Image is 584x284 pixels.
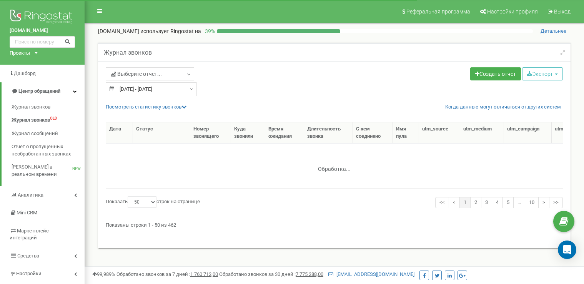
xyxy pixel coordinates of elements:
span: Отчет о пропущенных необработанных звонках [12,143,81,157]
span: использует Ringostat на [140,28,201,34]
a: Отчет о пропущенных необработанных звонках [12,140,85,160]
a: … [513,197,525,208]
a: 5 [502,197,514,208]
a: [DOMAIN_NAME] [10,27,75,34]
a: Выберите отчет... [106,67,194,80]
div: Проекты [10,50,30,57]
span: Журнал сообщений [12,130,58,137]
a: Создать отчет [470,67,521,80]
span: Аналитика [18,192,43,198]
a: Журнал звонковOLD [12,114,85,127]
th: С кем соединено [353,122,393,143]
span: Журнал звонков [12,104,50,111]
div: Показаны строки 1 - 50 из 462 [106,219,563,229]
span: Реферальная программа [406,8,470,15]
th: Куда звонили [231,122,265,143]
span: Центр обращений [18,88,60,94]
span: Обработано звонков за 7 дней : [116,271,218,277]
a: < [449,197,460,208]
a: Центр обращений [2,82,85,100]
h5: Журнал звонков [104,49,152,56]
th: utm_medium [460,122,504,143]
img: Ringostat logo [10,8,75,27]
a: 3 [481,197,492,208]
a: 10 [525,197,539,208]
span: Выход [554,8,571,15]
span: [PERSON_NAME] в реальном времени [12,164,72,178]
div: Обработка... [286,160,383,171]
span: Обработано звонков за 30 дней : [219,271,323,277]
a: Журнал сообщений [12,127,85,140]
p: [DOMAIN_NAME] [98,27,201,35]
a: 2 [470,197,481,208]
div: Open Intercom Messenger [558,241,576,259]
a: << [435,197,449,208]
a: Журнал звонков [12,100,85,114]
span: Детальнее [541,28,566,34]
p: 39 % [201,27,217,35]
u: 1 760 712,00 [190,271,218,277]
th: Статус [133,122,190,143]
a: > [538,197,549,208]
button: Экспорт [522,67,563,80]
th: utm_source [419,122,460,143]
th: utm_campaign [504,122,552,143]
a: 1 [459,197,471,208]
th: Дата [106,122,133,143]
a: [EMAIL_ADDRESS][DOMAIN_NAME] [328,271,414,277]
span: Выберите отчет... [111,70,162,78]
span: 99,989% [92,271,115,277]
u: 7 775 288,00 [296,271,323,277]
th: Длительность звонка [304,122,353,143]
span: Настройки [16,271,42,276]
a: >> [549,197,563,208]
input: Поиск по номеру [10,36,75,48]
th: Время ожидания [265,122,304,143]
span: Средства [17,253,39,259]
th: Имя пула [393,122,419,143]
span: Маркетплейс интеграций [10,228,49,241]
span: Журнал звонков [12,117,50,124]
a: Когда данные могут отличаться от других систем [445,104,561,111]
th: Номер звонящего [190,122,231,143]
span: Mini CRM [17,210,37,216]
a: Посмотреть cтатистику звонков [106,104,186,110]
span: Дашборд [14,70,36,76]
a: [PERSON_NAME] в реальном времениNEW [12,160,85,181]
span: Настройки профиля [487,8,538,15]
a: 4 [492,197,503,208]
select: Показатьстрок на странице [128,196,156,208]
label: Показать строк на странице [106,196,200,208]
